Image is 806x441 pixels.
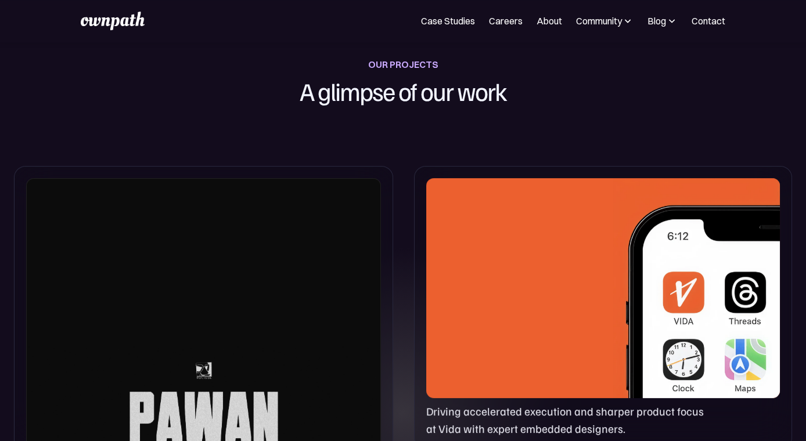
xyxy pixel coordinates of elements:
[692,14,725,28] a: Contact
[647,14,666,28] div: Blog
[489,14,523,28] a: Careers
[576,14,634,28] div: Community
[421,14,475,28] a: Case Studies
[426,403,710,436] p: Driving accelerated execution and sharper product focus at Vida with expert embedded designers.
[647,14,678,28] div: Blog
[537,14,562,28] a: About
[242,73,564,110] h1: A glimpse of our work
[368,56,438,73] div: OUR PROJECTS
[576,14,622,28] div: Community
